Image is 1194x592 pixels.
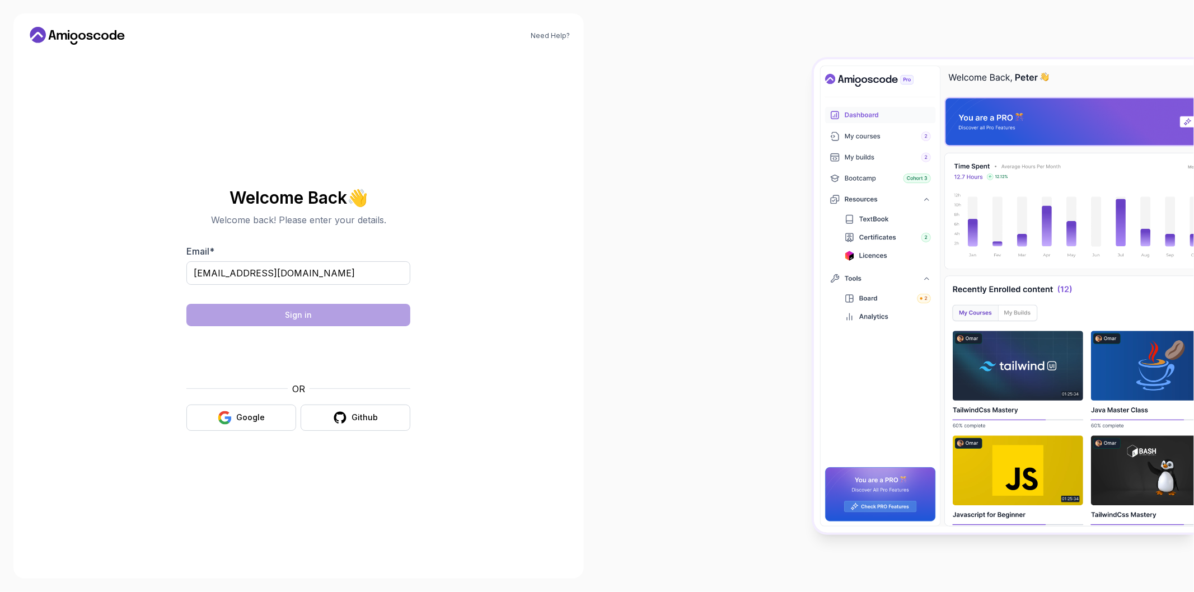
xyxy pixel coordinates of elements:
[186,213,410,227] p: Welcome back! Please enter your details.
[236,412,265,423] div: Google
[186,246,214,257] label: Email *
[814,59,1194,533] img: Amigoscode Dashboard
[345,186,371,209] span: 👋
[186,261,410,285] input: Enter your email
[186,304,410,326] button: Sign in
[531,31,570,40] a: Need Help?
[285,309,312,321] div: Sign in
[352,412,378,423] div: Github
[186,189,410,206] h2: Welcome Back
[27,27,128,45] a: Home link
[214,333,383,375] iframe: Widżet zawierający pole wyboru dla wyzwania bezpieczeństwa hCaptcha
[292,382,305,396] p: OR
[301,405,410,431] button: Github
[186,405,296,431] button: Google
